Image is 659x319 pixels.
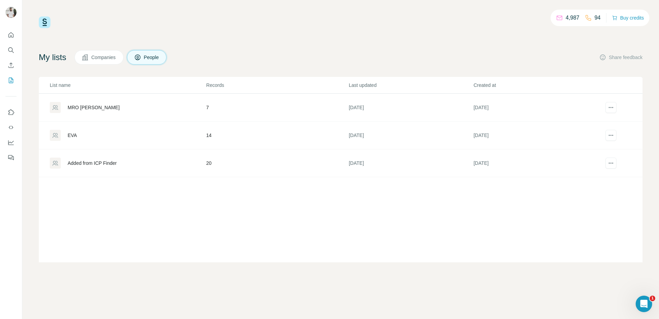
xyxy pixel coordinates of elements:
[68,160,117,167] div: Added from ICP Finder
[5,59,16,71] button: Enrich CSV
[348,122,473,149] td: [DATE]
[605,158,616,169] button: actions
[348,149,473,177] td: [DATE]
[206,94,348,122] td: 7
[594,14,601,22] p: 94
[599,54,643,61] button: Share feedback
[636,296,652,312] iframe: Intercom live chat
[5,136,16,149] button: Dashboard
[39,52,66,63] h4: My lists
[650,296,655,301] span: 1
[473,149,598,177] td: [DATE]
[566,14,579,22] p: 4,987
[5,106,16,118] button: Use Surfe on LinkedIn
[50,82,206,89] p: List name
[68,104,120,111] div: MRO [PERSON_NAME]
[612,13,644,23] button: Buy credits
[206,82,348,89] p: Records
[5,151,16,164] button: Feedback
[473,122,598,149] td: [DATE]
[206,149,348,177] td: 20
[144,54,160,61] span: People
[473,94,598,122] td: [DATE]
[5,29,16,41] button: Quick start
[39,16,50,28] img: Surfe Logo
[5,74,16,87] button: My lists
[206,122,348,149] td: 14
[68,132,77,139] div: EVA
[605,130,616,141] button: actions
[605,102,616,113] button: actions
[474,82,598,89] p: Created at
[5,44,16,56] button: Search
[348,94,473,122] td: [DATE]
[91,54,116,61] span: Companies
[5,121,16,134] button: Use Surfe API
[5,7,16,18] img: Avatar
[349,82,473,89] p: Last updated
